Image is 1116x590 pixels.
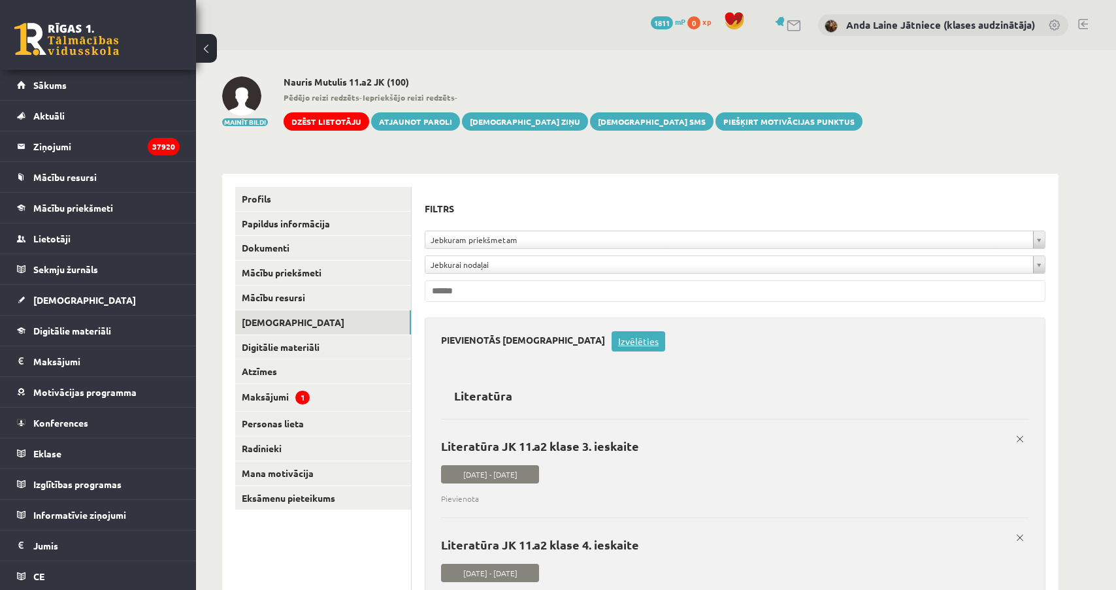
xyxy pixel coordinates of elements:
span: Eklase [33,448,61,459]
a: Anda Laine Jātniece (klases audzinātāja) [846,18,1035,31]
a: Maksājumi [17,346,180,376]
span: Sākums [33,79,67,91]
span: [DATE] - [DATE] [441,564,539,582]
h3: Pievienotās [DEMOGRAPHIC_DATA] [441,331,612,346]
a: Sekmju žurnāls [17,254,180,284]
a: Aktuāli [17,101,180,131]
h3: Filtrs [425,200,1030,218]
span: Motivācijas programma [33,386,137,398]
a: [DEMOGRAPHIC_DATA] [17,285,180,315]
a: 1811 mP [651,16,685,27]
span: CE [33,570,44,582]
a: Jebkurai nodaļai [425,256,1045,273]
span: Lietotāji [33,233,71,244]
span: 1811 [651,16,673,29]
a: Eklase [17,438,180,468]
a: Rīgas 1. Tālmācības vidusskola [14,23,119,56]
b: Iepriekšējo reizi redzēts [363,92,455,103]
span: Mācību priekšmeti [33,202,113,214]
a: Digitālie materiāli [235,335,411,359]
h2: Nauris Mutulis 11.a2 JK (100) [284,76,862,88]
a: x [1011,529,1029,547]
h2: Literatūra [441,380,525,411]
a: Atzīmes [235,359,411,384]
span: xp [702,16,711,27]
a: 0 xp [687,16,717,27]
span: [DEMOGRAPHIC_DATA] [33,294,136,306]
img: Anda Laine Jātniece (klases audzinātāja) [825,20,838,33]
button: Mainīt bildi [222,118,268,126]
a: Personas lieta [235,412,411,436]
a: Dzēst lietotāju [284,112,369,131]
span: Mācību resursi [33,171,97,183]
span: Konferences [33,417,88,429]
span: Digitālie materiāli [33,325,111,336]
a: Piešķirt motivācijas punktus [715,112,862,131]
span: 1 [295,391,310,404]
a: Dokumenti [235,236,411,260]
a: Mana motivācija [235,461,411,485]
span: Aktuāli [33,110,65,122]
a: x [1011,430,1029,448]
a: Digitālie materiāli [17,316,180,346]
img: Nauris Mutulis [222,76,261,116]
a: Maksājumi1 [235,384,411,411]
a: Atjaunot paroli [371,112,460,131]
a: Konferences [17,408,180,438]
a: Jumis [17,531,180,561]
legend: Maksājumi [33,346,180,376]
a: Mācību resursi [235,286,411,310]
span: Izglītības programas [33,478,122,490]
span: Informatīvie ziņojumi [33,509,126,521]
p: Literatūra JK 11.a2 klase 3. ieskaite [441,439,1019,453]
a: Jebkuram priekšmetam [425,231,1045,248]
span: Sekmju žurnāls [33,263,98,275]
a: Mācību priekšmeti [235,261,411,285]
span: Jebkurai nodaļai [431,256,1028,273]
span: [DATE] - [DATE] [441,465,539,483]
a: [DEMOGRAPHIC_DATA] [235,310,411,335]
a: Radinieki [235,436,411,461]
i: 37920 [148,138,180,156]
a: Izvēlēties [612,331,665,352]
span: - - [284,91,862,103]
span: Jebkuram priekšmetam [431,231,1028,248]
a: Papildus informācija [235,212,411,236]
span: Jumis [33,540,58,551]
a: Sākums [17,70,180,100]
a: Profils [235,187,411,211]
a: Ziņojumi37920 [17,131,180,161]
a: Izglītības programas [17,469,180,499]
a: Informatīvie ziņojumi [17,500,180,530]
b: Pēdējo reizi redzēts [284,92,359,103]
span: Pievienota [441,493,1019,504]
span: mP [675,16,685,27]
a: Motivācijas programma [17,377,180,407]
legend: Ziņojumi [33,131,180,161]
span: 0 [687,16,700,29]
p: Literatūra JK 11.a2 klase 4. ieskaite [441,538,1019,551]
a: Mācību resursi [17,162,180,192]
a: Lietotāji [17,223,180,254]
a: Mācību priekšmeti [17,193,180,223]
a: [DEMOGRAPHIC_DATA] ziņu [462,112,588,131]
a: Eksāmenu pieteikums [235,486,411,510]
a: [DEMOGRAPHIC_DATA] SMS [590,112,714,131]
